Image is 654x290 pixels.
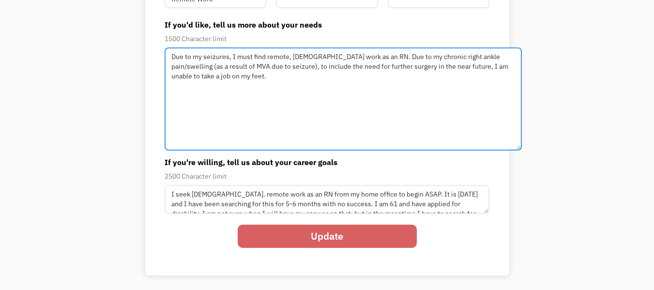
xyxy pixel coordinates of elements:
label: If you're willing, tell us about your career goals [165,156,489,168]
div: 2500 Character limit [165,170,489,182]
div: 1500 Character limit [165,33,489,45]
label: If you'd like, tell us more about your needs [165,19,489,31]
input: Update [238,225,417,248]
